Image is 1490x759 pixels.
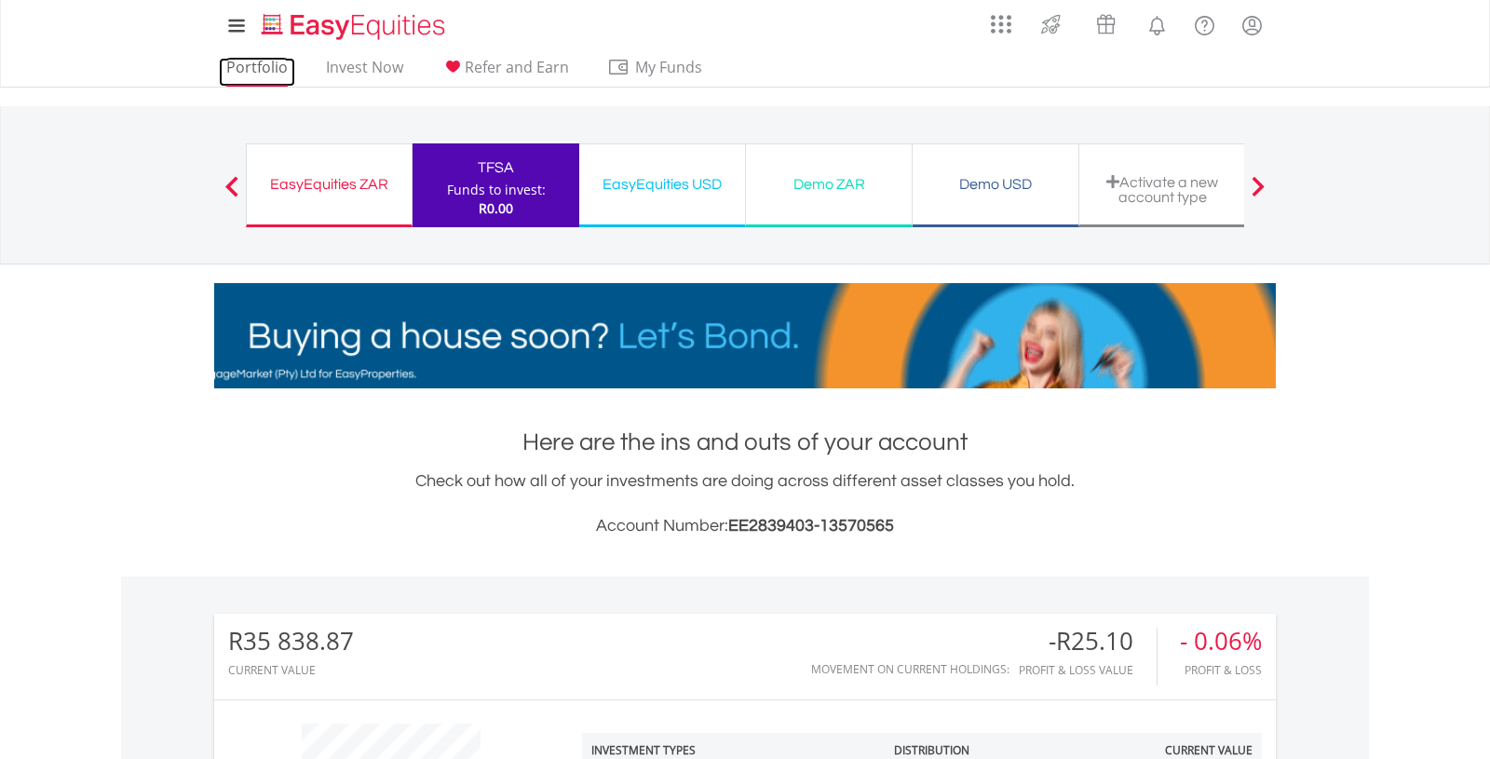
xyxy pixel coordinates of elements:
[258,11,453,42] img: EasyEquities_Logo.png
[479,199,513,217] span: R0.00
[991,14,1011,34] img: grid-menu-icon.svg
[607,55,729,79] span: My Funds
[1036,9,1066,39] img: thrive-v2.svg
[1078,5,1133,39] a: Vouchers
[1090,9,1121,39] img: vouchers-v2.svg
[1228,5,1276,46] a: My Profile
[924,171,1067,197] div: Demo USD
[1180,664,1262,676] div: Profit & Loss
[465,57,569,77] span: Refer and Earn
[728,517,894,535] span: EE2839403-13570565
[219,58,295,87] a: Portfolio
[757,171,901,197] div: Demo ZAR
[1019,628,1157,655] div: -R25.10
[1133,5,1181,42] a: Notifications
[214,283,1276,388] img: EasyMortage Promotion Banner
[894,742,969,758] div: Distribution
[214,426,1276,459] h1: Here are the ins and outs of your account
[318,58,411,87] a: Invest Now
[424,155,568,181] div: TFSA
[979,5,1023,34] a: AppsGrid
[1180,628,1262,655] div: - 0.06%
[1019,664,1157,676] div: Profit & Loss Value
[228,664,354,676] div: CURRENT VALUE
[1181,5,1228,42] a: FAQ's and Support
[258,171,400,197] div: EasyEquities ZAR
[434,58,576,87] a: Refer and Earn
[254,5,453,42] a: Home page
[447,181,546,199] div: Funds to invest:
[1090,174,1234,205] div: Activate a new account type
[811,663,1009,675] div: Movement on Current Holdings:
[228,628,354,655] div: R35 838.87
[214,513,1276,539] h3: Account Number:
[214,468,1276,539] div: Check out how all of your investments are doing across different asset classes you hold.
[590,171,734,197] div: EasyEquities USD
